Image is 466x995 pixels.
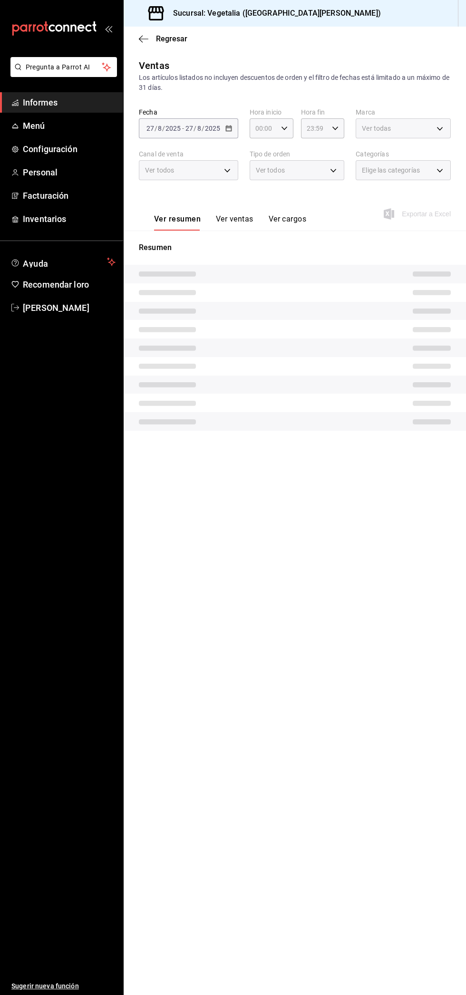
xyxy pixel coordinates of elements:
font: Facturación [23,191,68,201]
p: Resumen [139,242,451,253]
font: Informes [23,97,58,107]
span: Ver todos [145,165,174,175]
div: navigation tabs [154,214,306,231]
button: Regresar [139,34,187,43]
font: Pregunta a Parrot AI [26,63,90,71]
font: [PERSON_NAME] [23,303,89,313]
button: Ver resumen [154,214,201,231]
input: -- [185,125,194,132]
span: Ver todos [256,165,285,175]
span: / [162,125,165,132]
font: Sugerir nueva función [11,982,79,990]
font: Recomendar loro [23,280,89,290]
label: Canal de venta [139,151,238,157]
div: Los artículos listados no incluyen descuentos de orden y el filtro de fechas está limitado a un m... [139,73,451,93]
button: abrir_cajón_menú [105,25,112,32]
font: Ayuda [23,259,49,269]
h3: Sucursal: Vegetalia ([GEOGRAPHIC_DATA][PERSON_NAME]) [165,8,381,19]
label: Hora fin [301,109,345,116]
font: Inventarios [23,214,66,224]
div: Ventas [139,58,169,73]
label: Categorías [356,151,451,157]
span: / [194,125,196,132]
span: - [182,125,184,132]
button: Ver ventas [216,214,253,231]
font: Configuración [23,144,78,154]
label: Fecha [139,109,238,116]
a: Pregunta a Parrot AI [7,69,117,79]
input: -- [197,125,202,132]
font: Menú [23,121,45,131]
input: -- [157,125,162,132]
label: Hora inicio [250,109,293,116]
button: Pregunta a Parrot AI [10,57,117,77]
input: ---- [204,125,221,132]
label: Marca [356,109,451,116]
input: ---- [165,125,181,132]
span: / [202,125,204,132]
label: Tipo de orden [250,151,345,157]
span: Elige las categorías [362,165,420,175]
span: Regresar [156,34,187,43]
span: / [155,125,157,132]
button: Ver cargos [269,214,307,231]
font: Personal [23,167,58,177]
input: -- [146,125,155,132]
span: Ver todas [362,124,391,133]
